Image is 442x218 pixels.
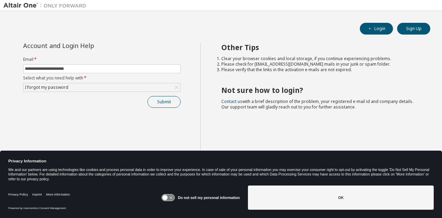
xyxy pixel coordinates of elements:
h2: Not sure how to login? [221,86,418,95]
div: I forgot my password [24,84,69,91]
h2: Other Tips [221,43,418,52]
button: Sign Up [397,23,430,35]
img: Altair One [3,2,90,9]
div: Account and Login Help [23,43,149,48]
div: I forgot my password [23,83,180,92]
button: Submit [147,96,181,108]
li: Clear your browser cookies and local storage, if you continue experiencing problems. [221,56,418,61]
label: Email [23,57,181,62]
button: Login [360,23,393,35]
li: Please verify that the links in the activation e-mails are not expired. [221,67,418,73]
li: Please check for [EMAIL_ADDRESS][DOMAIN_NAME] mails in your junk or spam folder. [221,61,418,67]
label: Select what you need help with [23,75,181,81]
span: with a brief description of the problem, your registered e-mail id and company details. Our suppo... [221,98,413,110]
a: Contact us [221,98,242,104]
